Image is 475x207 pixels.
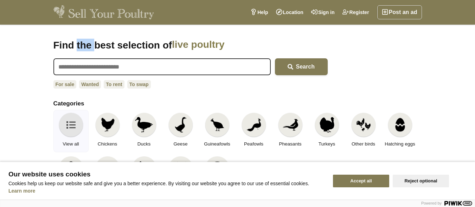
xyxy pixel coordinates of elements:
span: Our website uses cookies [8,171,325,178]
a: Turkeys Turkeys [309,110,345,152]
a: Help [246,5,272,19]
span: Ducks [137,142,151,146]
span: live poultry [172,39,290,51]
p: Cookies help us keep our website safe and give you a better experience. By visiting our website y... [8,181,325,186]
img: Pest control [210,161,225,176]
a: To rent [104,80,124,89]
a: Location [272,5,307,19]
a: Post an ad [377,5,422,19]
span: Guineafowls [204,142,230,146]
a: Pheasants Pheasants [273,110,308,152]
a: Learn more [8,188,35,194]
a: View all [53,110,89,152]
a: Peafowls Peafowls [236,110,271,152]
img: Guineafowls [210,117,225,132]
a: Ducks Ducks [127,110,162,152]
img: Peafowls [246,117,262,132]
a: Pest control Pest control [200,154,235,196]
img: Housing and accessories [100,161,115,176]
a: Guineafowls Guineafowls [200,110,235,152]
a: Poultry breeders Poultry breeders [127,154,162,196]
span: Pheasants [279,142,302,146]
span: Turkeys [319,142,335,146]
span: Chickens [98,142,117,146]
a: Services Services [163,154,198,196]
img: Ducks [135,117,153,132]
a: Other birds Other birds [346,110,381,152]
span: Hatching eggs [385,142,415,146]
span: Geese [174,142,188,146]
a: Wanted [79,80,101,89]
img: Pheasants [283,117,298,132]
img: Geese [173,117,188,132]
span: Peafowls [244,142,263,146]
img: Hatching eggs [392,117,408,132]
span: View all [63,142,79,146]
img: Poultry breeders [136,161,152,176]
img: Sell Your Poultry [53,5,154,19]
img: Turkeys [319,117,335,132]
a: Sign in [307,5,339,19]
button: Accept all [333,175,389,187]
h2: Categories [53,100,422,107]
img: Other birds [356,117,371,132]
a: Housing and accessories Housing and accessories [90,154,125,196]
h1: Find the best selection of [53,39,328,51]
a: Chickens Chickens [90,110,125,152]
a: Geese Geese [163,110,198,152]
a: To swap [127,80,151,89]
img: Chickens [100,117,115,132]
a: Country stores Country stores [53,154,89,196]
button: Reject optional [393,175,449,187]
a: For sale [53,80,77,89]
span: Search [296,64,315,70]
img: Country stores [63,161,79,176]
span: Other birds [352,142,375,146]
img: Services [173,161,188,176]
a: Hatching eggs Hatching eggs [383,110,418,152]
button: Search [275,58,328,75]
span: Powered by [421,201,442,205]
a: Register [339,5,373,19]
